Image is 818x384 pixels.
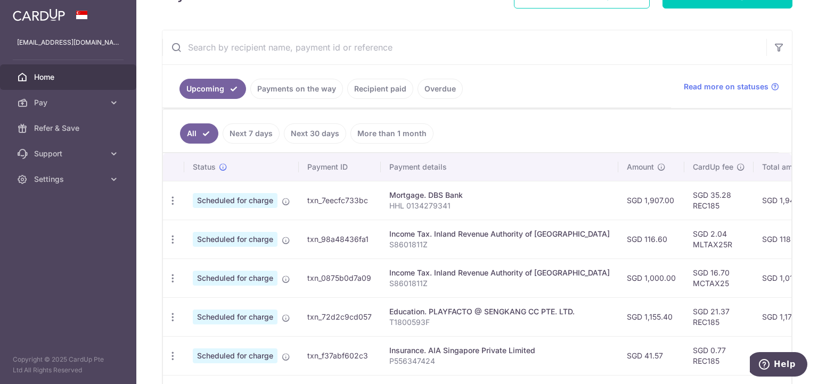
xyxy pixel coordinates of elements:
p: HHL 0134279341 [389,201,610,211]
a: Payments on the way [250,79,343,99]
span: Pay [34,97,104,108]
p: P556347424 [389,356,610,366]
span: Scheduled for charge [193,348,277,363]
td: SGD 1,907.00 [618,181,684,220]
td: txn_72d2c9cd057 [299,297,381,336]
div: Insurance. AIA Singapore Private Limited [389,345,610,356]
p: T1800593F [389,317,610,328]
span: Home [34,72,104,82]
p: S8601811Z [389,278,610,289]
td: SGD 1,155.40 [618,297,684,336]
td: SGD 16.70 MCTAX25 [684,258,754,297]
a: All [180,123,218,144]
span: Scheduled for charge [193,193,277,208]
td: SGD 1,000.00 [618,258,684,297]
a: Next 7 days [223,123,280,144]
span: Total amt. [762,162,797,172]
a: More than 1 month [350,123,433,144]
th: Payment ID [299,153,381,181]
span: Refer & Save [34,123,104,133]
span: Status [193,162,216,172]
div: Income Tax. Inland Revenue Authority of [GEOGRAPHIC_DATA] [389,268,610,278]
div: Income Tax. Inland Revenue Authority of [GEOGRAPHIC_DATA] [389,229,610,239]
a: Upcoming [179,79,246,99]
span: Settings [34,174,104,185]
span: Read more on statuses [684,81,768,92]
span: CardUp fee [693,162,733,172]
a: Read more on statuses [684,81,779,92]
td: SGD 21.37 REC185 [684,297,754,336]
a: Recipient paid [347,79,413,99]
td: txn_98a48436fa1 [299,220,381,258]
td: SGD 2.04 MLTAX25R [684,220,754,258]
input: Search by recipient name, payment id or reference [162,30,766,64]
td: txn_f37abf602c3 [299,336,381,375]
td: txn_0875b0d7a09 [299,258,381,297]
td: SGD 0.77 REC185 [684,336,754,375]
span: Scheduled for charge [193,271,277,286]
div: Mortgage. DBS Bank [389,190,610,201]
td: SGD 116.60 [618,220,684,258]
th: Payment details [381,153,618,181]
p: S8601811Z [389,239,610,250]
span: Scheduled for charge [193,310,277,324]
p: [EMAIL_ADDRESS][DOMAIN_NAME] [17,37,119,48]
div: Education. PLAYFACTO @ SENGKANG CC PTE. LTD. [389,306,610,317]
img: CardUp [13,9,65,21]
td: SGD 41.57 [618,336,684,375]
span: Scheduled for charge [193,232,277,247]
td: txn_7eecfc733bc [299,181,381,220]
a: Overdue [418,79,463,99]
a: Next 30 days [284,123,346,144]
iframe: Opens a widget where you can find more information [750,352,807,379]
td: SGD 35.28 REC185 [684,181,754,220]
span: Amount [627,162,654,172]
span: Support [34,148,104,159]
